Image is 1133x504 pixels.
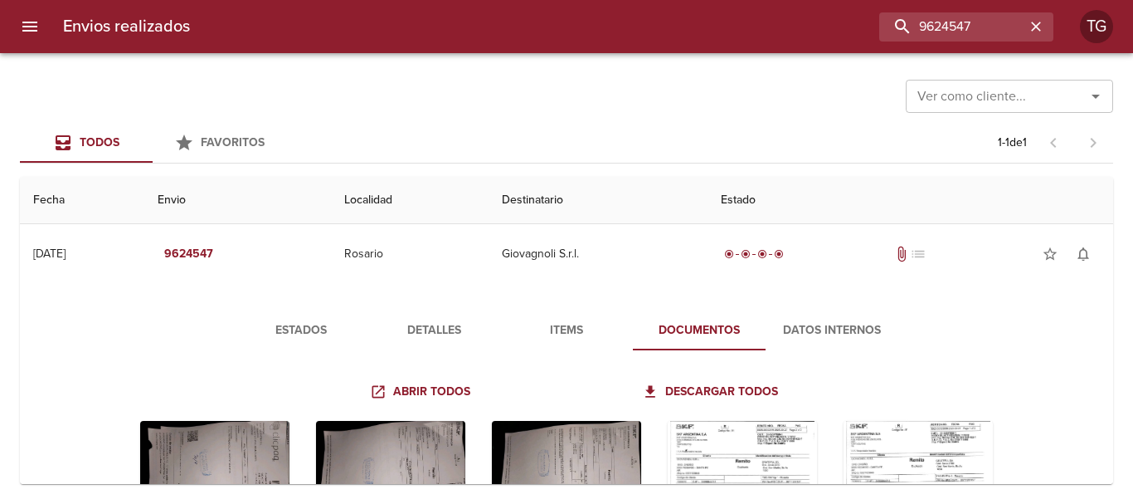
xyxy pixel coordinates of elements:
[1042,246,1058,262] span: star_border
[367,377,477,408] a: Abrir todos
[63,13,190,40] h6: Envios realizados
[10,7,50,46] button: menu
[1033,134,1073,150] span: Pagina anterior
[910,246,926,262] span: No tiene pedido asociado
[879,12,1025,42] input: buscar
[235,311,898,350] div: Tabs detalle de guia
[1080,10,1113,43] div: TG
[1067,237,1100,271] button: Activar notificaciones
[245,321,357,341] span: Estados
[776,321,888,341] span: Datos Internos
[201,135,265,149] span: Favoritos
[998,135,1027,151] p: 1 - 1 de 1
[721,246,787,262] div: Entregado
[331,177,489,224] th: Localidad
[774,249,784,259] span: radio_button_checked
[80,135,119,149] span: Todos
[1080,10,1113,43] div: Abrir información de usuario
[164,244,213,265] em: 9624547
[331,224,489,284] td: Rosario
[377,321,490,341] span: Detalles
[639,377,785,408] a: Descargar todos
[757,249,767,259] span: radio_button_checked
[373,382,470,403] span: Abrir todos
[1073,123,1113,163] span: Pagina siguiente
[20,177,144,224] th: Fecha
[33,247,66,261] div: [DATE]
[741,249,751,259] span: radio_button_checked
[893,246,910,262] span: attach_file
[645,382,778,403] span: Descargar todos
[708,177,1113,224] th: Estado
[1075,246,1092,262] span: notifications_none
[489,177,708,224] th: Destinatario
[20,123,285,163] div: Tabs Envios
[643,321,756,341] span: Documentos
[489,224,708,284] td: Giovagnoli S.r.l.
[1084,85,1107,108] button: Abrir
[144,177,332,224] th: Envio
[158,239,220,270] button: 9624547
[724,249,734,259] span: radio_button_checked
[1033,237,1067,271] button: Agregar a favoritos
[510,321,623,341] span: Items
